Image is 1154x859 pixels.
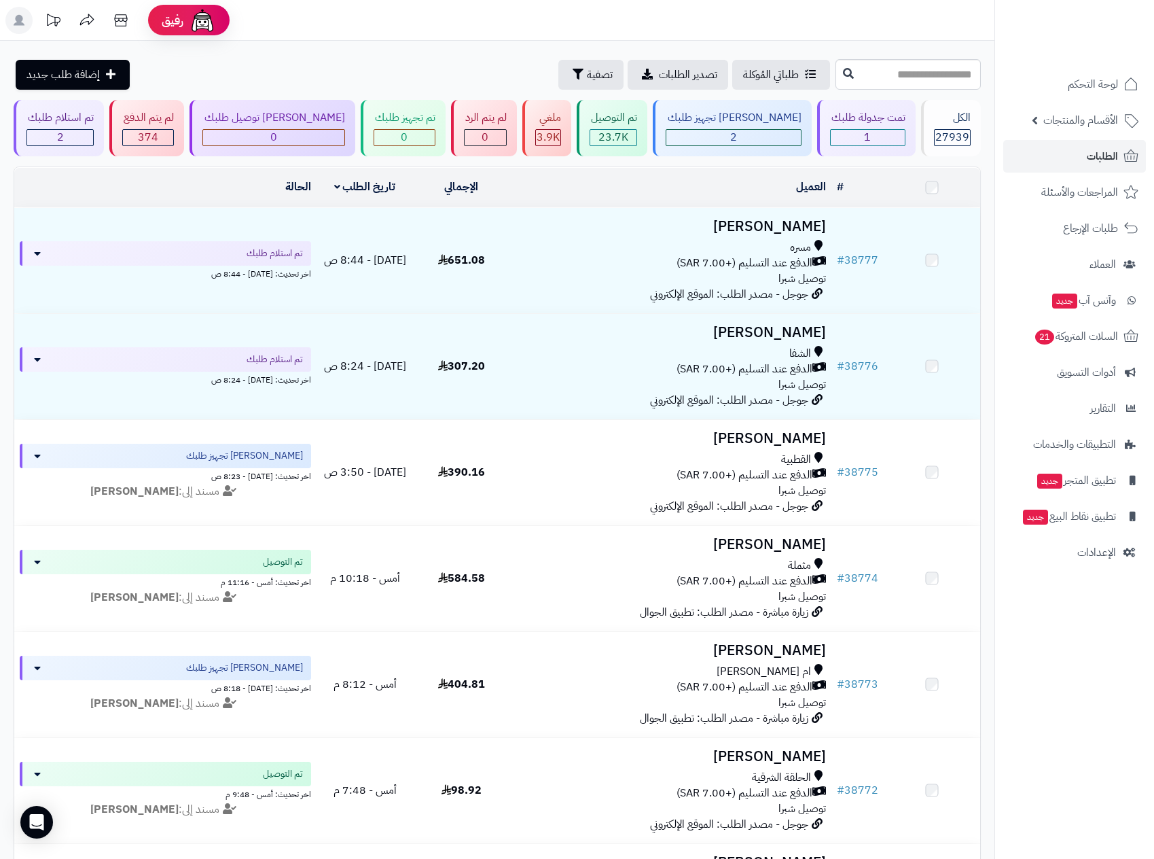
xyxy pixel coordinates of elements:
span: أمس - 10:18 م [330,570,400,586]
span: زيارة مباشرة - مصدر الطلب: تطبيق الجوال [640,710,808,726]
span: توصيل شبرا [778,270,826,287]
div: اخر تحديث: [DATE] - 8:24 ص [20,372,311,386]
a: تصدير الطلبات [628,60,728,90]
span: الدفع عند التسليم (+7.00 SAR) [677,574,812,589]
span: # [837,358,844,374]
span: التقارير [1090,399,1116,418]
div: اخر تحديث: أمس - 9:48 م [20,786,311,801]
div: مسند إلى: [10,802,321,818]
span: تم التوصيل [263,555,303,569]
span: [PERSON_NAME] تجهيز طلبك [186,661,303,675]
span: 27939 [935,129,969,145]
div: الكل [934,110,971,126]
div: 0 [465,130,506,145]
a: # [837,179,844,195]
span: التطبيقات والخدمات [1033,435,1116,454]
span: 21 [1035,330,1054,345]
a: التطبيقات والخدمات [1003,428,1146,461]
div: تم استلام طلبك [26,110,94,126]
span: جديد [1037,474,1062,489]
span: الإعدادات [1077,543,1116,562]
span: القطبية [781,452,811,468]
h3: [PERSON_NAME] [515,325,826,340]
div: مسند إلى: [10,590,321,606]
a: #38775 [837,464,878,480]
a: [PERSON_NAME] تجهيز طلبك 2 [650,100,814,156]
span: تم التوصيل [263,767,303,781]
span: # [837,252,844,268]
a: إضافة طلب جديد [16,60,130,90]
div: اخر تحديث: [DATE] - 8:23 ص [20,468,311,483]
h3: [PERSON_NAME] [515,643,826,659]
span: جوجل - مصدر الطلب: الموقع الإلكتروني [650,392,808,408]
span: # [837,782,844,799]
a: السلات المتروكة21 [1003,320,1146,353]
span: 0 [401,129,408,145]
span: 23.7K [598,129,628,145]
img: logo-2.png [1062,10,1141,39]
div: [PERSON_NAME] توصيل طلبك [202,110,344,126]
a: #38773 [837,676,878,693]
div: 2 [666,130,800,145]
span: طلبات الإرجاع [1063,219,1118,238]
span: 2 [57,129,64,145]
span: الأقسام والمنتجات [1043,111,1118,130]
a: تمت جدولة طلبك 1 [814,100,918,156]
a: المراجعات والأسئلة [1003,176,1146,209]
span: أمس - 7:48 م [333,782,397,799]
a: الطلبات [1003,140,1146,173]
a: التقارير [1003,392,1146,425]
span: السلات المتروكة [1034,327,1118,346]
span: جديد [1052,294,1077,309]
a: لم يتم الرد 0 [448,100,520,156]
div: Open Intercom Messenger [20,806,53,839]
span: 390.16 [438,464,485,480]
span: جوجل - مصدر الطلب: الموقع الإلكتروني [650,286,808,302]
a: #38774 [837,570,878,586]
a: #38776 [837,358,878,374]
a: #38777 [837,252,878,268]
span: الدفع عند التسليم (+7.00 SAR) [677,468,812,483]
span: الدفع عند التسليم (+7.00 SAR) [677,786,812,801]
a: طلبات الإرجاع [1003,212,1146,245]
span: الطلبات [1087,147,1118,166]
span: 584.58 [438,570,485,586]
h3: [PERSON_NAME] [515,749,826,765]
a: الكل27939 [918,100,984,156]
span: 1 [864,129,871,145]
a: تطبيق نقاط البيعجديد [1003,500,1146,533]
span: الدفع عند التسليم (+7.00 SAR) [677,256,812,271]
div: تم التوصيل [590,110,637,126]
div: ملغي [535,110,561,126]
span: لوحة التحكم [1068,75,1118,94]
div: لم يتم الدفع [122,110,174,126]
span: العملاء [1089,255,1116,274]
strong: [PERSON_NAME] [90,589,179,606]
span: الحلقة الشرقية [752,770,811,786]
span: جوجل - مصدر الطلب: الموقع الإلكتروني [650,498,808,514]
a: أدوات التسويق [1003,356,1146,389]
div: 2 [27,130,93,145]
span: المراجعات والأسئلة [1041,183,1118,202]
span: طلباتي المُوكلة [743,67,799,83]
span: جوجل - مصدر الطلب: الموقع الإلكتروني [650,816,808,832]
a: العميل [796,179,826,195]
span: 3.9K [537,129,560,145]
strong: [PERSON_NAME] [90,695,179,712]
div: اخر تحديث: [DATE] - 8:44 ص [20,266,311,280]
a: تاريخ الطلب [334,179,396,195]
span: الدفع عند التسليم (+7.00 SAR) [677,362,812,377]
h3: [PERSON_NAME] [515,219,826,234]
span: الدفع عند التسليم (+7.00 SAR) [677,680,812,695]
div: [PERSON_NAME] تجهيز طلبك [666,110,801,126]
strong: [PERSON_NAME] [90,801,179,818]
div: اخر تحديث: [DATE] - 8:18 ص [20,680,311,695]
span: # [837,676,844,693]
div: 23709 [590,130,636,145]
div: 0 [203,130,344,145]
span: وآتس آب [1051,291,1116,310]
a: الإعدادات [1003,536,1146,569]
a: تم التوصيل 23.7K [574,100,650,156]
a: الحالة [285,179,311,195]
h3: [PERSON_NAME] [515,537,826,553]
